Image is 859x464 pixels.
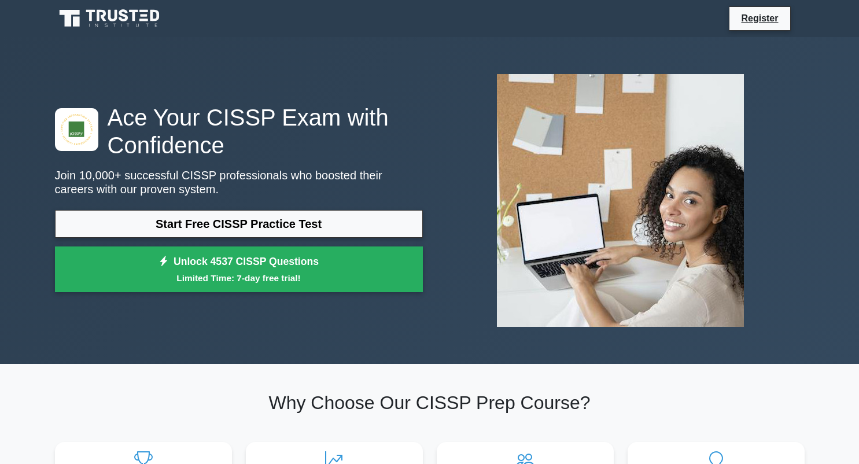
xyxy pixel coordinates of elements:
[69,271,408,285] small: Limited Time: 7-day free trial!
[55,168,423,196] p: Join 10,000+ successful CISSP professionals who boosted their careers with our proven system.
[55,104,423,159] h1: Ace Your CISSP Exam with Confidence
[55,210,423,238] a: Start Free CISSP Practice Test
[55,246,423,293] a: Unlock 4537 CISSP QuestionsLimited Time: 7-day free trial!
[734,11,785,25] a: Register
[55,392,805,414] h2: Why Choose Our CISSP Prep Course?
